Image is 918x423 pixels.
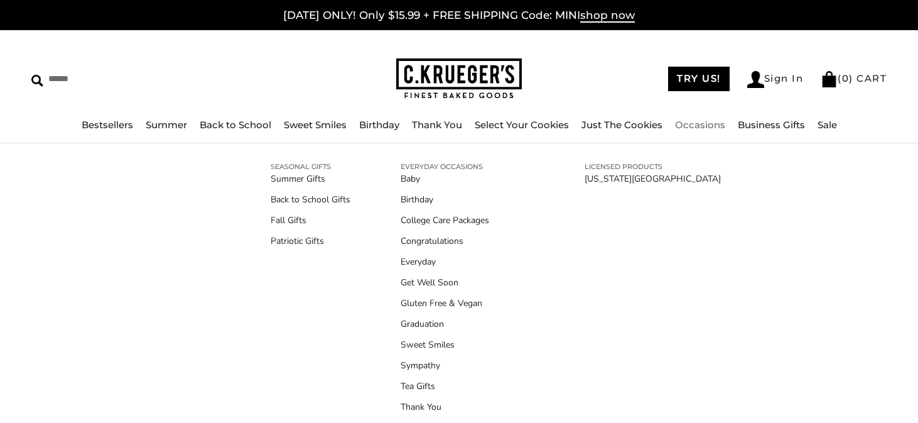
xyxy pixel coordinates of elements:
[271,234,350,248] a: Patriotic Gifts
[475,119,569,131] a: Select Your Cookies
[401,161,534,172] a: EVERYDAY OCCASIONS
[747,71,804,88] a: Sign In
[401,172,534,185] a: Baby
[271,172,350,185] a: Summer Gifts
[401,276,534,289] a: Get Well Soon
[284,119,347,131] a: Sweet Smiles
[581,119,662,131] a: Just The Cookies
[200,119,271,131] a: Back to School
[82,119,133,131] a: Bestsellers
[821,71,838,87] img: Bag
[401,214,534,227] a: College Care Packages
[283,9,635,23] a: [DATE] ONLY! Only $15.99 + FREE SHIPPING Code: MINIshop now
[668,67,730,91] a: TRY US!
[585,172,721,185] a: [US_STATE][GEOGRAPHIC_DATA]
[401,359,534,372] a: Sympathy
[31,69,233,89] input: Search
[401,193,534,206] a: Birthday
[580,9,635,23] span: shop now
[401,338,534,351] a: Sweet Smiles
[412,119,462,131] a: Thank You
[747,71,764,88] img: Account
[146,119,187,131] a: Summer
[271,193,350,206] a: Back to School Gifts
[359,119,399,131] a: Birthday
[842,72,850,84] span: 0
[271,161,350,172] a: SEASONAL GIFTS
[401,297,534,310] a: Gluten Free & Vegan
[401,255,534,268] a: Everyday
[821,72,887,84] a: (0) CART
[401,317,534,331] a: Graduation
[401,380,534,393] a: Tea Gifts
[675,119,725,131] a: Occasions
[401,234,534,248] a: Congratulations
[401,400,534,414] a: Thank You
[818,119,837,131] a: Sale
[738,119,805,131] a: Business Gifts
[271,214,350,227] a: Fall Gifts
[396,58,522,99] img: C.KRUEGER'S
[585,161,721,172] a: LICENSED PRODUCTS
[31,75,43,87] img: Search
